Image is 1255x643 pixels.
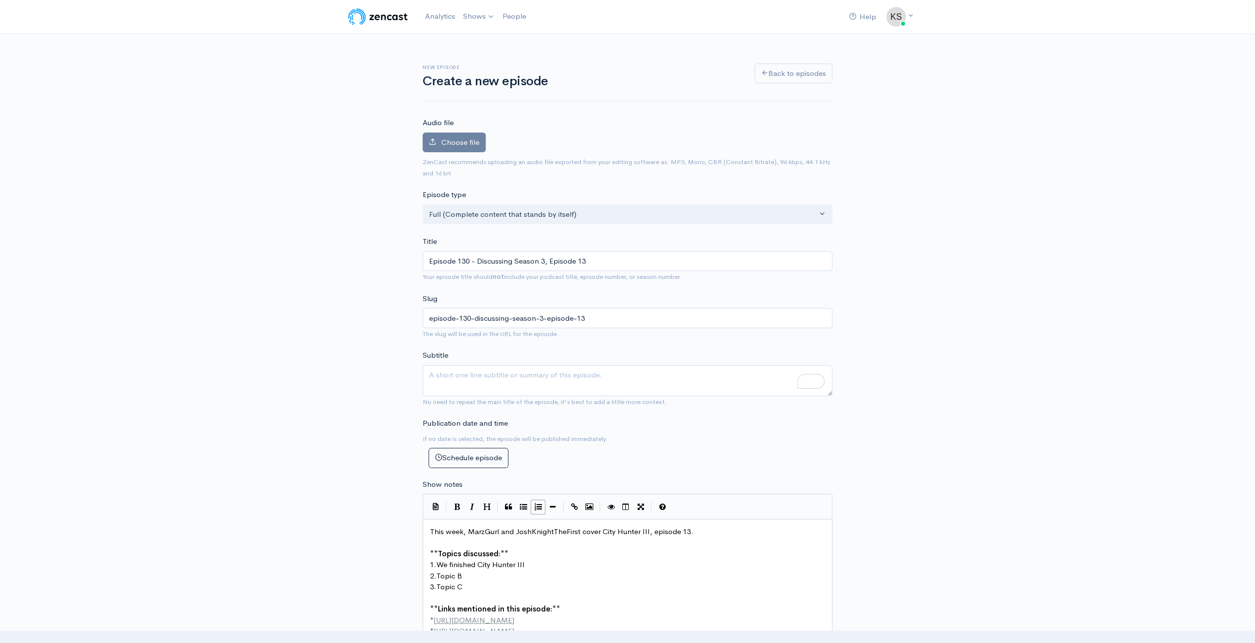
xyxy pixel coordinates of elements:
span: This week, MarzGurl and JoshKnightTheFirst cover City Hunter III, episode 13. [430,527,693,536]
label: Title [423,236,437,247]
a: People [499,6,530,27]
span: [URL][DOMAIN_NAME] [433,615,514,625]
button: Toggle Preview [604,500,618,514]
button: Italic [465,500,479,514]
i: | [563,502,564,513]
input: What is the episode's title? [423,251,832,271]
span: Topic B [436,571,462,580]
label: Show notes [423,479,463,490]
span: Links mentioned in this episode: [438,604,552,613]
small: If no date is selected, the episode will be published immediately. [423,435,608,443]
small: The slug will be used in the URL for the episode. [423,330,559,338]
small: No need to repeat the main title of the episode, it's best to add a little more context. [423,398,667,406]
i: | [651,502,652,513]
strong: not [493,272,504,281]
a: Help [845,6,880,28]
h1: Create a new episode [423,74,743,89]
i: | [497,502,498,513]
label: Slug [423,293,437,305]
small: ZenCast recommends uploading an audio file exported from your editing software as: MP3, Mono, CBR... [423,158,830,177]
button: Insert Horizontal Line [545,500,560,514]
h6: New episode [423,65,743,70]
span: [URL][DOMAIN_NAME] [433,626,514,636]
div: Full (Complete content that stands by itself) [429,209,817,220]
span: 3. [430,582,436,591]
button: Heading [479,500,494,514]
textarea: To enrich screen reader interactions, please activate Accessibility in Grammarly extension settings [423,365,832,396]
span: 1. [430,560,436,569]
small: Your episode title should include your podcast title, episode number, or season number. [423,272,682,281]
span: 2. [430,571,436,580]
i: | [446,502,447,513]
a: Back to episodes [754,64,832,84]
button: Create Link [567,500,582,514]
button: Numbered List [531,500,545,514]
label: Subtitle [423,350,448,361]
label: Publication date and time [423,418,508,429]
button: Insert Show Notes Template [428,499,443,513]
button: Full (Complete content that stands by itself) [423,204,832,225]
button: Markdown Guide [655,500,670,514]
label: Audio file [423,117,454,129]
i: | [600,502,601,513]
a: Shows [459,6,499,28]
button: Insert Image [582,500,597,514]
button: Toggle Side by Side [618,500,633,514]
button: Toggle Fullscreen [633,500,648,514]
span: Topics discussed: [438,549,501,558]
input: title-of-episode [423,308,832,328]
img: ZenCast Logo [347,7,409,27]
span: Choose file [441,137,479,147]
a: Analytics [421,6,459,27]
label: Episode type [423,189,466,201]
button: Generic List [516,500,531,514]
img: ... [886,7,906,27]
button: Schedule episode [429,448,508,468]
button: Bold [450,500,465,514]
span: Topic C [436,582,463,591]
button: Quote [501,500,516,514]
span: We finished City Hunter III [436,560,525,569]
